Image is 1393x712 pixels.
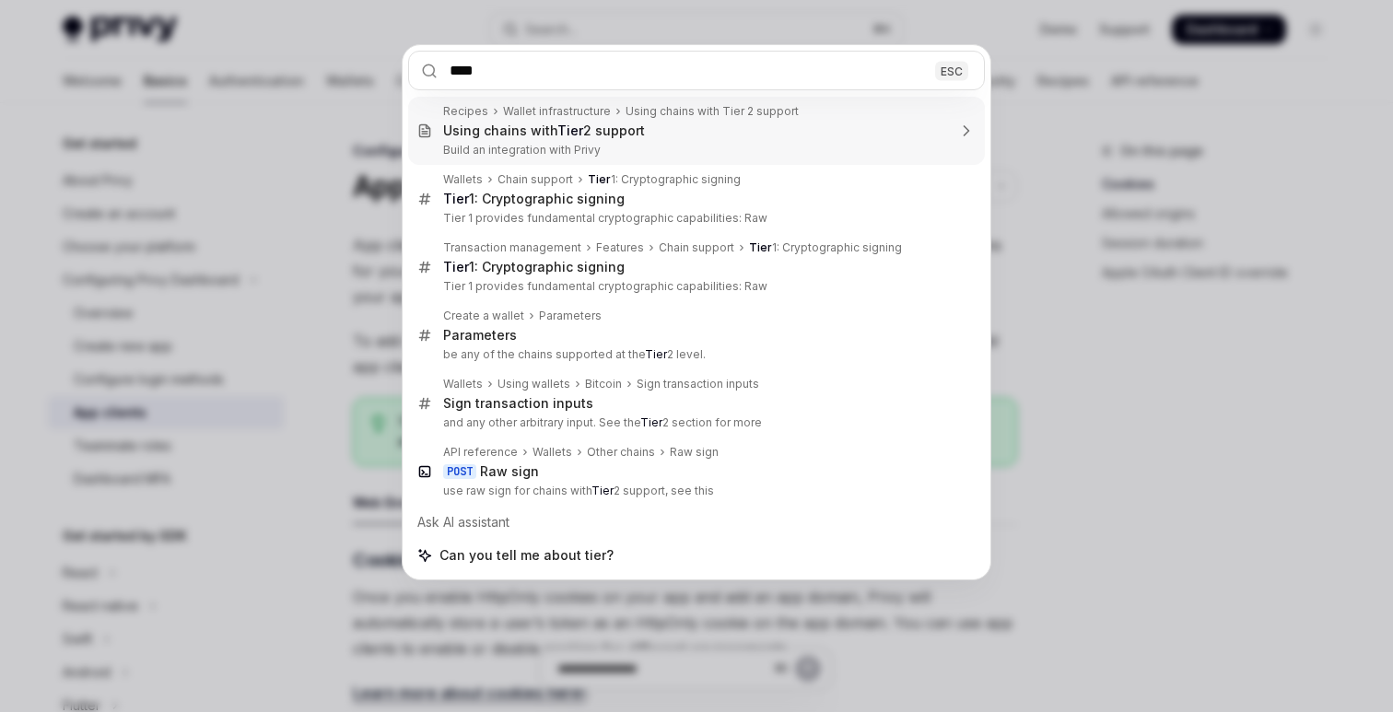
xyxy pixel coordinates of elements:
div: Parameters [539,309,602,323]
p: use raw sign for chains with 2 support, see this [443,484,946,498]
div: Raw sign [480,463,539,480]
div: ESC [935,61,968,80]
div: Other chains [587,445,655,460]
div: Transaction management [443,240,581,255]
b: Tier [749,240,772,254]
div: Sign transaction inputs [443,395,593,412]
div: Sign transaction inputs [637,377,759,391]
b: Tier [591,484,614,497]
div: Ask AI assistant [408,506,985,539]
div: Chain support [659,240,734,255]
span: Can you tell me about tier? [439,546,614,565]
div: Wallets [443,172,483,187]
div: Wallets [533,445,572,460]
div: API reference [443,445,518,460]
div: Using wallets [497,377,570,391]
div: Chain support [497,172,573,187]
div: Using chains with 2 support [443,123,645,139]
p: Build an integration with Privy [443,143,946,158]
b: Tier [588,172,611,186]
b: Tier [640,415,662,429]
div: 1: Cryptographic signing [749,240,902,255]
div: 1: Cryptographic signing [588,172,741,187]
b: Tier [645,347,667,361]
div: 1: Cryptographic signing [443,191,625,207]
div: POST [443,464,476,479]
div: Raw sign [670,445,719,460]
b: Tier [443,191,469,206]
div: Wallets [443,377,483,391]
div: Bitcoin [585,377,622,391]
div: Using chains with Tier 2 support [626,104,799,119]
b: Tier [557,123,583,138]
p: Tier 1 provides fundamental cryptographic capabilities: Raw [443,279,946,294]
div: Parameters [443,327,517,344]
p: be any of the chains supported at the 2 level. [443,347,946,362]
div: Create a wallet [443,309,524,323]
div: 1: Cryptographic signing [443,259,625,275]
p: Tier 1 provides fundamental cryptographic capabilities: Raw [443,211,946,226]
div: Features [596,240,644,255]
b: Tier [443,259,469,274]
p: and any other arbitrary input. See the 2 section for more [443,415,946,430]
div: Wallet infrastructure [503,104,611,119]
div: Recipes [443,104,488,119]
